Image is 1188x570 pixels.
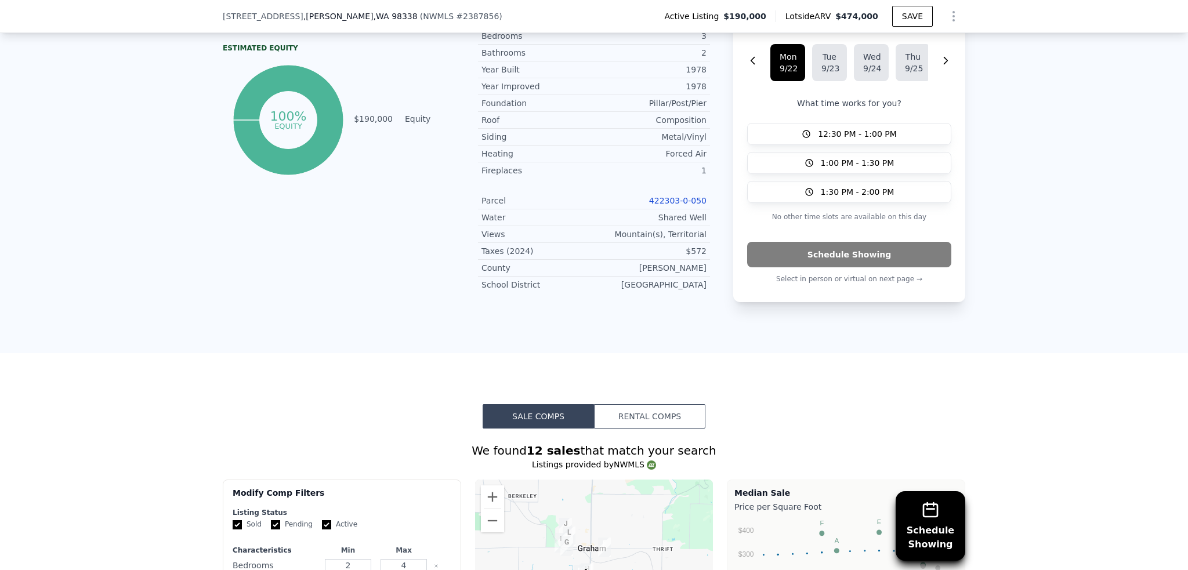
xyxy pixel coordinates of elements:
div: Taxes (2024) [481,245,594,257]
div: 22317 92nd Avenue Ct E # 16 [563,527,575,546]
button: ScheduleShowing [896,491,965,561]
div: Shared Well [594,212,707,223]
div: 22716 91st Avenue Ct E [560,536,573,556]
p: No other time slots are available on this day [747,210,951,224]
a: 422303-0-050 [649,196,707,205]
span: , WA 98338 [374,12,418,21]
div: 8911 226th St E # 18 [555,533,567,553]
text: E [877,518,881,525]
div: Min [323,546,374,555]
span: $190,000 [723,10,766,22]
span: $474,000 [835,12,878,21]
div: Siding [481,131,594,143]
div: 1978 [594,64,707,75]
div: 9/23 [821,63,838,74]
div: Listings provided by NWMLS [223,459,965,470]
div: Pillar/Post/Pier [594,97,707,109]
div: Foundation [481,97,594,109]
div: Mountain(s), Territorial [594,228,707,240]
div: [GEOGRAPHIC_DATA] [594,279,707,291]
div: Listing Status [233,508,451,517]
div: School District [481,279,594,291]
button: Zoom in [481,485,504,509]
div: Views [481,228,594,240]
div: Estimated Equity [223,43,455,53]
button: Thu9/25 [896,44,930,81]
span: # 2387856 [456,12,499,21]
div: Mon [780,51,796,63]
div: Heating [481,148,594,159]
td: Equity [403,112,455,125]
button: 1:00 PM - 1:30 PM [747,152,951,174]
div: Modify Comp Filters [233,487,451,508]
div: 9/22 [780,63,796,74]
div: [PERSON_NAME] [594,262,707,274]
button: Rental Comps [594,404,705,429]
text: $400 [738,527,754,535]
button: SAVE [892,6,933,27]
div: Thu [905,51,921,63]
div: Characteristics [233,546,318,555]
span: NWMLS [423,12,454,21]
div: 9/25 [905,63,921,74]
div: County [481,262,594,274]
strong: 12 sales [527,444,581,458]
div: Year Built [481,64,594,75]
button: Schedule Showing [747,242,951,267]
text: $300 [738,550,754,558]
span: Lotside ARV [785,10,835,22]
div: 1 [594,165,707,176]
span: 12:30 PM - 1:00 PM [818,128,897,140]
label: Pending [271,520,313,529]
input: Active [322,520,331,529]
div: Tue [821,51,838,63]
div: Year Improved [481,81,594,92]
button: Sale Comps [483,404,594,429]
button: Zoom out [481,509,504,532]
button: 1:30 PM - 2:00 PM [747,181,951,203]
div: ( ) [420,10,502,22]
span: 1:30 PM - 2:00 PM [821,186,894,198]
div: Fireplaces [481,165,594,176]
text: K [936,554,940,561]
button: Show Options [942,5,965,28]
span: 1:00 PM - 1:30 PM [821,157,894,169]
text: F [820,520,824,527]
text: A [835,537,839,544]
div: Bathrooms [481,47,594,59]
input: Pending [271,520,280,529]
div: Max [378,546,429,555]
div: 22711 108th Ave E [598,538,611,557]
div: 3 [594,30,707,42]
div: 9009 219th Street Ct E [559,518,572,538]
td: $190,000 [353,112,393,125]
div: Bedrooms [481,30,594,42]
p: What time works for you? [747,97,951,109]
div: Roof [481,114,594,126]
button: Clear [434,564,439,568]
div: Wed [863,51,879,63]
span: , [PERSON_NAME] [303,10,418,22]
div: $572 [594,245,707,257]
tspan: 100% [270,109,306,124]
img: NWMLS Logo [647,460,656,470]
div: Composition [594,114,707,126]
p: Select in person or virtual on next page → [747,272,951,286]
label: Sold [233,520,262,529]
div: 9/24 [863,63,879,74]
div: Metal/Vinyl [594,131,707,143]
button: Mon9/22 [770,44,805,81]
div: Price per Square Foot [734,499,958,515]
div: Forced Air [594,148,707,159]
span: Active Listing [664,10,723,22]
div: Median Sale [734,487,958,499]
div: 2 [594,47,707,59]
span: [STREET_ADDRESS] [223,10,303,22]
input: Sold [233,520,242,529]
button: Tue9/23 [812,44,847,81]
div: Water [481,212,594,223]
button: 12:30 PM - 1:00 PM [747,123,951,145]
label: Active [322,520,357,529]
tspan: equity [274,121,302,130]
div: Parcel [481,195,594,206]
